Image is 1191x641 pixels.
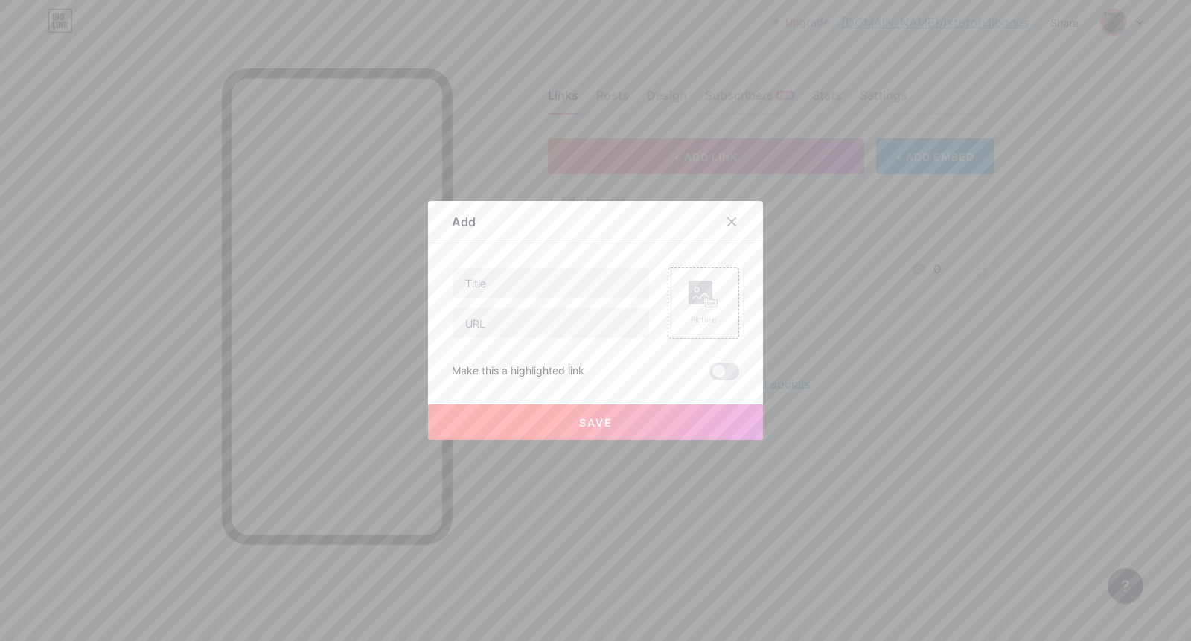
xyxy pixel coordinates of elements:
[453,268,649,298] input: Title
[428,404,763,440] button: Save
[579,416,613,429] span: Save
[689,314,718,325] div: Picture
[453,308,649,338] input: URL
[452,363,584,380] div: Make this a highlighted link
[452,213,476,231] div: Add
